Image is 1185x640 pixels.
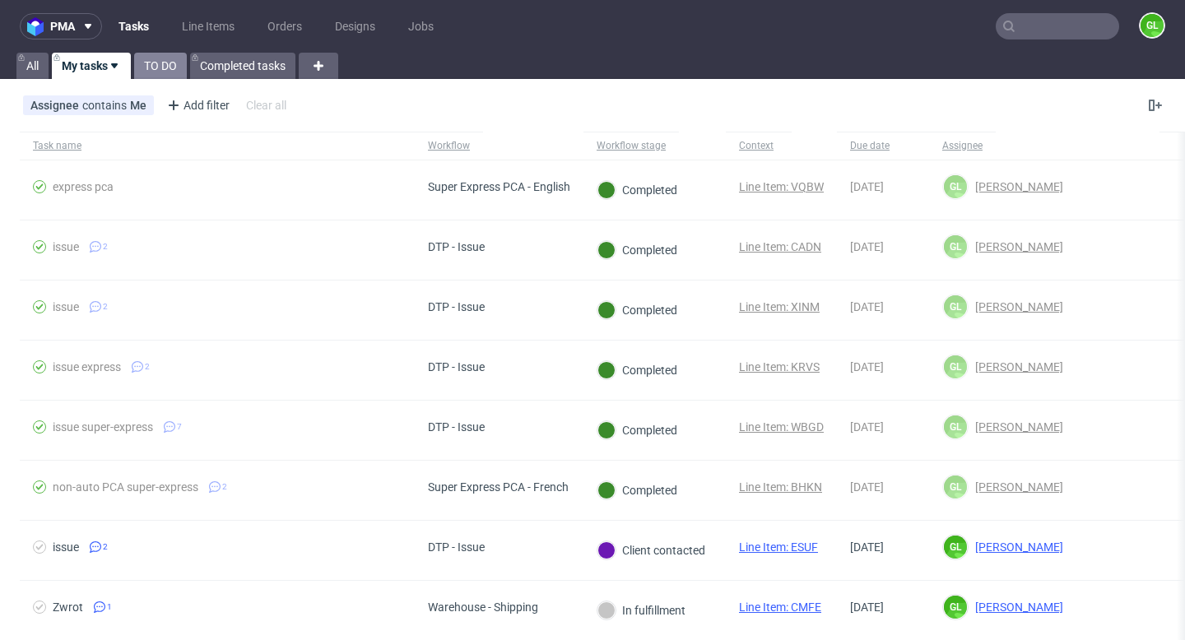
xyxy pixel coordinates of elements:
[27,17,50,36] img: logo
[428,540,485,554] div: DTP - Issue
[53,540,79,554] div: issue
[739,139,778,152] div: Context
[969,300,1063,313] span: [PERSON_NAME]
[53,601,83,614] div: Zwrot
[53,240,79,253] div: issue
[969,540,1063,554] span: [PERSON_NAME]
[739,420,824,434] a: Line Item: WBGD
[103,540,108,554] span: 2
[944,596,967,619] figcaption: GL
[739,480,822,494] a: Line Item: BHKN
[969,180,1063,193] span: [PERSON_NAME]
[130,99,146,112] div: Me
[597,361,677,379] div: Completed
[739,601,821,614] a: Line Item: CMFE
[850,240,884,253] span: [DATE]
[739,540,818,554] a: Line Item: ESUF
[597,301,677,319] div: Completed
[597,421,677,439] div: Completed
[177,420,182,434] span: 7
[597,181,677,199] div: Completed
[944,415,967,438] figcaption: GL
[597,481,677,499] div: Completed
[739,180,824,193] a: Line Item: VQBW
[190,53,295,79] a: Completed tasks
[428,240,485,253] div: DTP - Issue
[398,13,444,39] a: Jobs
[597,541,705,559] div: Client contacted
[53,360,121,373] div: issue express
[107,601,112,614] span: 1
[969,480,1063,494] span: [PERSON_NAME]
[50,21,75,32] span: pma
[53,480,198,494] div: non-auto PCA super-express
[739,360,820,373] a: Line Item: KRVS
[53,420,153,434] div: issue super-express
[172,13,244,39] a: Line Items
[243,94,290,117] div: Clear all
[944,175,967,198] figcaption: GL
[53,300,79,313] div: issue
[597,139,666,152] div: Workflow stage
[428,300,485,313] div: DTP - Issue
[969,360,1063,373] span: [PERSON_NAME]
[20,13,102,39] button: pma
[160,92,233,118] div: Add filter
[739,300,820,313] a: Line Item: XINM
[944,295,967,318] figcaption: GL
[739,240,821,253] a: Line Item: CADN
[850,420,884,434] span: [DATE]
[30,99,82,112] span: Assignee
[944,475,967,499] figcaption: GL
[258,13,312,39] a: Orders
[944,536,967,559] figcaption: GL
[1141,14,1164,37] figcaption: GL
[109,13,159,39] a: Tasks
[53,180,114,193] div: express pca
[850,300,884,313] span: [DATE]
[597,601,685,619] div: In fulfillment
[428,480,569,494] div: Super Express PCA - French
[850,360,884,373] span: [DATE]
[850,139,916,153] span: Due date
[850,540,884,554] span: [DATE]
[428,180,570,193] div: Super Express PCA - English
[428,139,470,152] div: Workflow
[969,240,1063,253] span: [PERSON_NAME]
[325,13,385,39] a: Designs
[103,300,108,313] span: 2
[428,360,485,373] div: DTP - Issue
[52,53,131,79] a: My tasks
[850,180,884,193] span: [DATE]
[942,139,983,152] div: Assignee
[145,360,150,373] span: 2
[850,601,884,614] span: [DATE]
[969,420,1063,434] span: [PERSON_NAME]
[428,601,538,614] div: Warehouse - Shipping
[103,240,108,253] span: 2
[969,601,1063,614] span: [PERSON_NAME]
[944,355,967,378] figcaption: GL
[82,99,130,112] span: contains
[33,139,402,153] span: Task name
[222,480,227,494] span: 2
[16,53,49,79] a: All
[428,420,485,434] div: DTP - Issue
[134,53,187,79] a: TO DO
[597,241,677,259] div: Completed
[944,235,967,258] figcaption: GL
[850,480,884,494] span: [DATE]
